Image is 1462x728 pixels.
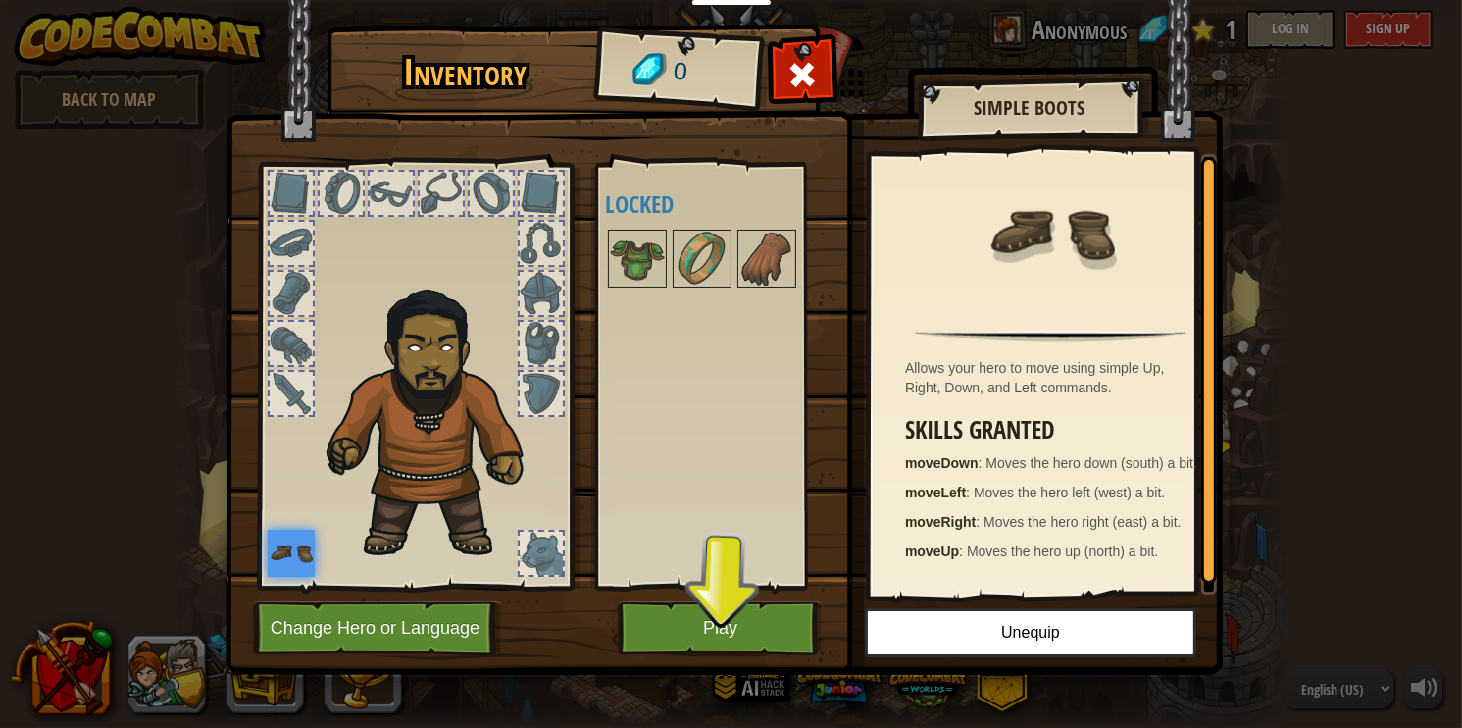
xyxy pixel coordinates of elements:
[983,514,1182,530] span: Moves the hero right (east) a bit.
[987,169,1115,296] img: portrait.png
[967,544,1158,559] span: Moves the hero up (north) a bit.
[905,485,966,500] strong: moveLeft
[618,601,823,655] button: Play
[974,485,1165,500] span: Moves the hero left (west) a bit.
[959,544,967,559] span: :
[253,601,502,655] button: Change Hero or Language
[268,530,315,577] img: portrait.png
[985,455,1197,471] span: Moves the hero down (south) a bit.
[905,455,979,471] strong: moveDown
[317,276,557,561] img: duelist_hair.png
[739,232,794,286] img: portrait.png
[610,232,665,286] img: portrait.png
[675,232,730,286] img: portrait.png
[979,455,986,471] span: :
[673,54,689,90] span: 0
[605,191,850,217] h4: Locked
[865,608,1196,657] button: Unequip
[915,330,1187,342] img: hr.png
[905,358,1206,397] div: Allows your hero to move using simple Up, Right, Down, and Left commands.
[937,97,1122,119] h2: Simple Boots
[340,52,590,93] h1: Inventory
[905,417,1206,443] h3: Skills Granted
[905,544,959,559] strong: moveUp
[966,485,974,500] span: :
[905,514,976,530] strong: moveRight
[976,514,983,530] span: :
